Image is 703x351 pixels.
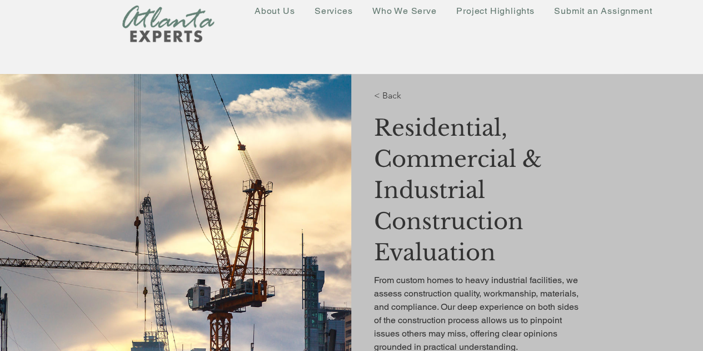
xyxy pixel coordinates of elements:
[374,86,438,106] a: < Back
[372,6,437,16] span: Who We Serve
[554,6,652,16] span: Submit an Assignment
[374,114,542,266] span: Residential, Commercial & Industrial Construction Evaluation
[315,6,352,16] span: Services
[456,6,534,16] span: Project Highlights
[122,5,215,43] img: New Logo Transparent Background_edited.png
[374,90,401,102] span: < Back
[255,6,295,16] span: About Us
